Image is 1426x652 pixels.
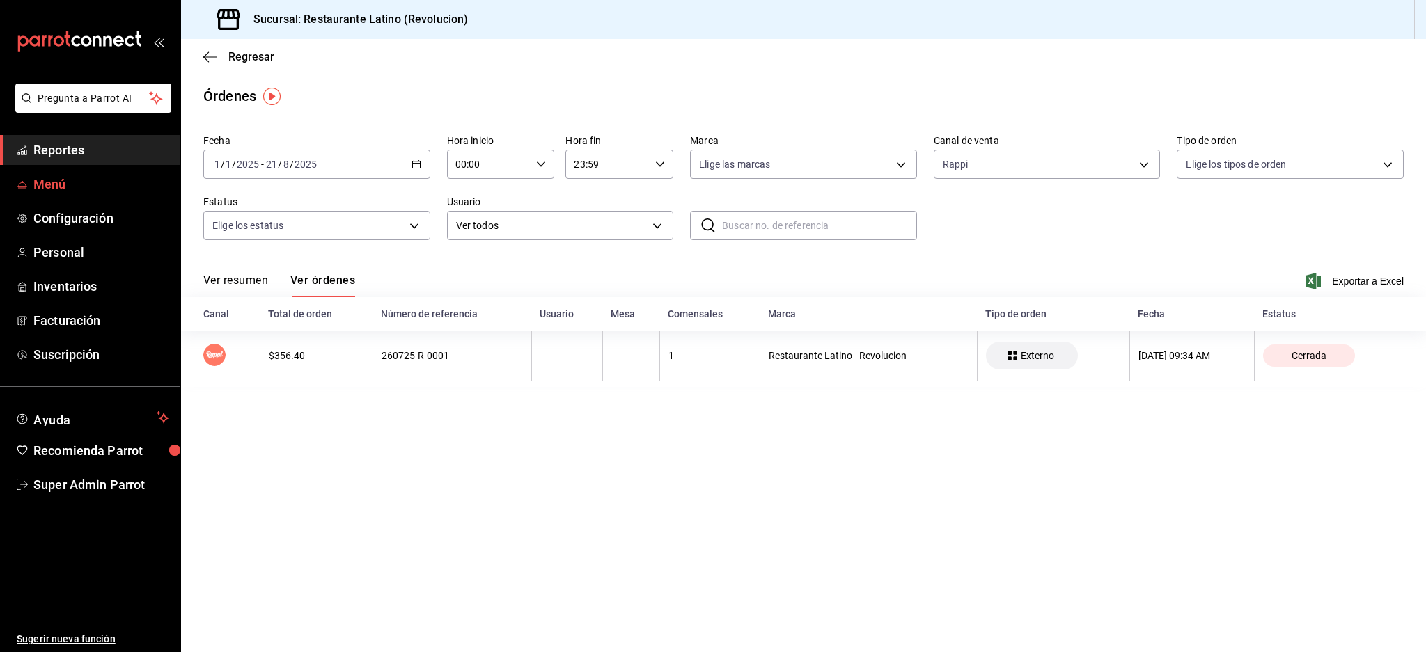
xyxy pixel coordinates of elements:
span: Menú [33,175,169,193]
button: Ver resumen [203,273,268,297]
label: Marca [690,136,917,145]
span: Elige los estatus [212,218,283,232]
label: Hora fin [565,136,673,145]
input: -- [214,159,221,170]
button: Ver órdenes [290,273,355,297]
span: Inventarios [33,277,169,296]
div: Restaurante Latino - Revolucion [769,350,969,361]
span: Sugerir nueva función [17,632,169,646]
span: Suscripción [33,345,169,364]
div: Usuario [540,308,594,319]
div: Número de referencia [381,308,523,319]
span: Pregunta a Parrot AI [38,91,150,106]
div: 260725-R-0001 [382,350,523,361]
button: open_drawer_menu [153,36,164,47]
div: Comensales [668,308,751,319]
span: Recomienda Parrot [33,441,169,460]
span: Ayuda [33,409,151,426]
input: ---- [294,159,318,170]
label: Tipo de orden [1177,136,1404,145]
span: / [290,159,294,170]
label: Fecha [203,136,430,145]
span: Regresar [228,50,274,63]
div: - [540,350,594,361]
div: Total de orden [268,308,364,319]
span: Super Admin Parrot [33,475,169,494]
div: Tipo de orden [985,308,1121,319]
button: Pregunta a Parrot AI [15,84,171,113]
span: / [278,159,282,170]
div: Fecha [1138,308,1246,319]
span: Rappi [943,157,969,171]
div: Órdenes [203,86,256,106]
div: 1 [668,350,751,361]
span: Configuración [33,209,169,228]
div: navigation tabs [203,273,355,297]
input: ---- [236,159,260,170]
span: Elige los tipos de orden [1186,157,1286,171]
span: / [232,159,236,170]
img: Tooltip marker [263,88,281,105]
div: Estatus [1262,308,1404,319]
span: Facturación [33,311,169,330]
input: Buscar no. de referencia [722,212,917,239]
input: -- [283,159,290,170]
button: Regresar [203,50,274,63]
span: Elige las marcas [699,157,770,171]
span: / [221,159,225,170]
label: Estatus [203,197,430,207]
span: Personal [33,243,169,262]
a: Pregunta a Parrot AI [10,101,171,116]
span: Reportes [33,141,169,159]
span: Cerrada [1286,350,1332,361]
label: Canal de venta [934,136,1161,145]
div: - [611,350,651,361]
div: [DATE] 09:34 AM [1138,350,1246,361]
div: Canal [203,308,251,319]
div: $356.40 [269,350,364,361]
div: Mesa [611,308,651,319]
div: Marca [768,308,969,319]
button: Exportar a Excel [1308,273,1404,289]
span: Externo [1015,350,1060,361]
span: - [261,159,264,170]
input: -- [225,159,232,170]
label: Hora inicio [447,136,555,145]
label: Usuario [447,197,674,207]
input: -- [265,159,278,170]
span: Ver todos [456,218,648,233]
h3: Sucursal: Restaurante Latino (Revolucion) [242,11,468,28]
